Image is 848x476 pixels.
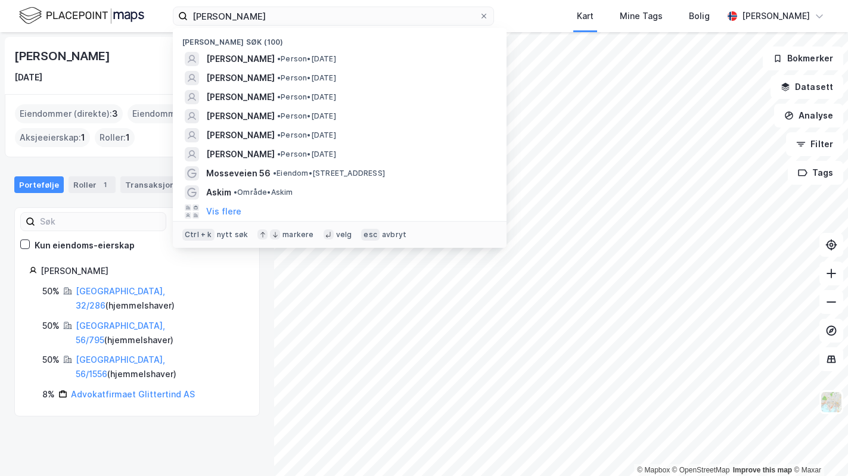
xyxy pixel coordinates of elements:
[35,213,166,231] input: Søk
[620,9,663,23] div: Mine Tags
[173,28,507,49] div: [PERSON_NAME] søk (100)
[282,230,313,239] div: markere
[182,229,215,241] div: Ctrl + k
[689,9,710,23] div: Bolig
[277,130,281,139] span: •
[42,284,60,298] div: 50%
[277,54,281,63] span: •
[577,9,594,23] div: Kart
[42,387,55,402] div: 8%
[277,111,336,121] span: Person • [DATE]
[206,90,275,104] span: [PERSON_NAME]
[277,73,336,83] span: Person • [DATE]
[206,204,241,219] button: Vis flere
[76,286,165,310] a: [GEOGRAPHIC_DATA], 32/286
[15,104,123,123] div: Eiendommer (direkte) :
[820,391,843,413] img: Z
[76,319,245,347] div: ( hjemmelshaver )
[234,188,293,197] span: Område • Askim
[76,284,245,313] div: ( hjemmelshaver )
[206,147,275,161] span: [PERSON_NAME]
[277,92,281,101] span: •
[273,169,385,178] span: Eiendom • [STREET_ADDRESS]
[71,389,195,399] a: Advokatfirmaet Glittertind AS
[763,46,843,70] button: Bokmerker
[120,176,203,193] div: Transaksjoner
[14,176,64,193] div: Portefølje
[206,166,271,181] span: Mosseveien 56
[217,230,249,239] div: nytt søk
[206,128,275,142] span: [PERSON_NAME]
[206,109,275,123] span: [PERSON_NAME]
[788,419,848,476] iframe: Chat Widget
[771,75,843,99] button: Datasett
[69,176,116,193] div: Roller
[788,161,843,185] button: Tags
[206,52,275,66] span: [PERSON_NAME]
[128,104,243,123] div: Eiendommer (Indirekte) :
[672,466,730,474] a: OpenStreetMap
[277,73,281,82] span: •
[95,128,135,147] div: Roller :
[35,238,135,253] div: Kun eiendoms-eierskap
[76,321,165,345] a: [GEOGRAPHIC_DATA], 56/795
[774,104,843,127] button: Analyse
[277,92,336,102] span: Person • [DATE]
[361,229,380,241] div: esc
[277,111,281,120] span: •
[42,319,60,333] div: 50%
[733,466,792,474] a: Improve this map
[742,9,810,23] div: [PERSON_NAME]
[14,70,42,85] div: [DATE]
[637,466,670,474] a: Mapbox
[99,179,111,191] div: 1
[277,54,336,64] span: Person • [DATE]
[19,5,144,26] img: logo.f888ab2527a4732fd821a326f86c7f29.svg
[277,150,281,158] span: •
[382,230,406,239] div: avbryt
[126,130,130,145] span: 1
[41,264,245,278] div: [PERSON_NAME]
[112,107,118,121] span: 3
[76,354,165,379] a: [GEOGRAPHIC_DATA], 56/1556
[42,353,60,367] div: 50%
[206,71,275,85] span: [PERSON_NAME]
[206,185,231,200] span: Askim
[273,169,277,178] span: •
[14,46,112,66] div: [PERSON_NAME]
[277,150,336,159] span: Person • [DATE]
[786,132,843,156] button: Filter
[277,130,336,140] span: Person • [DATE]
[15,128,90,147] div: Aksjeeierskap :
[81,130,85,145] span: 1
[234,188,237,197] span: •
[76,353,245,381] div: ( hjemmelshaver )
[336,230,352,239] div: velg
[188,7,479,25] input: Søk på adresse, matrikkel, gårdeiere, leietakere eller personer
